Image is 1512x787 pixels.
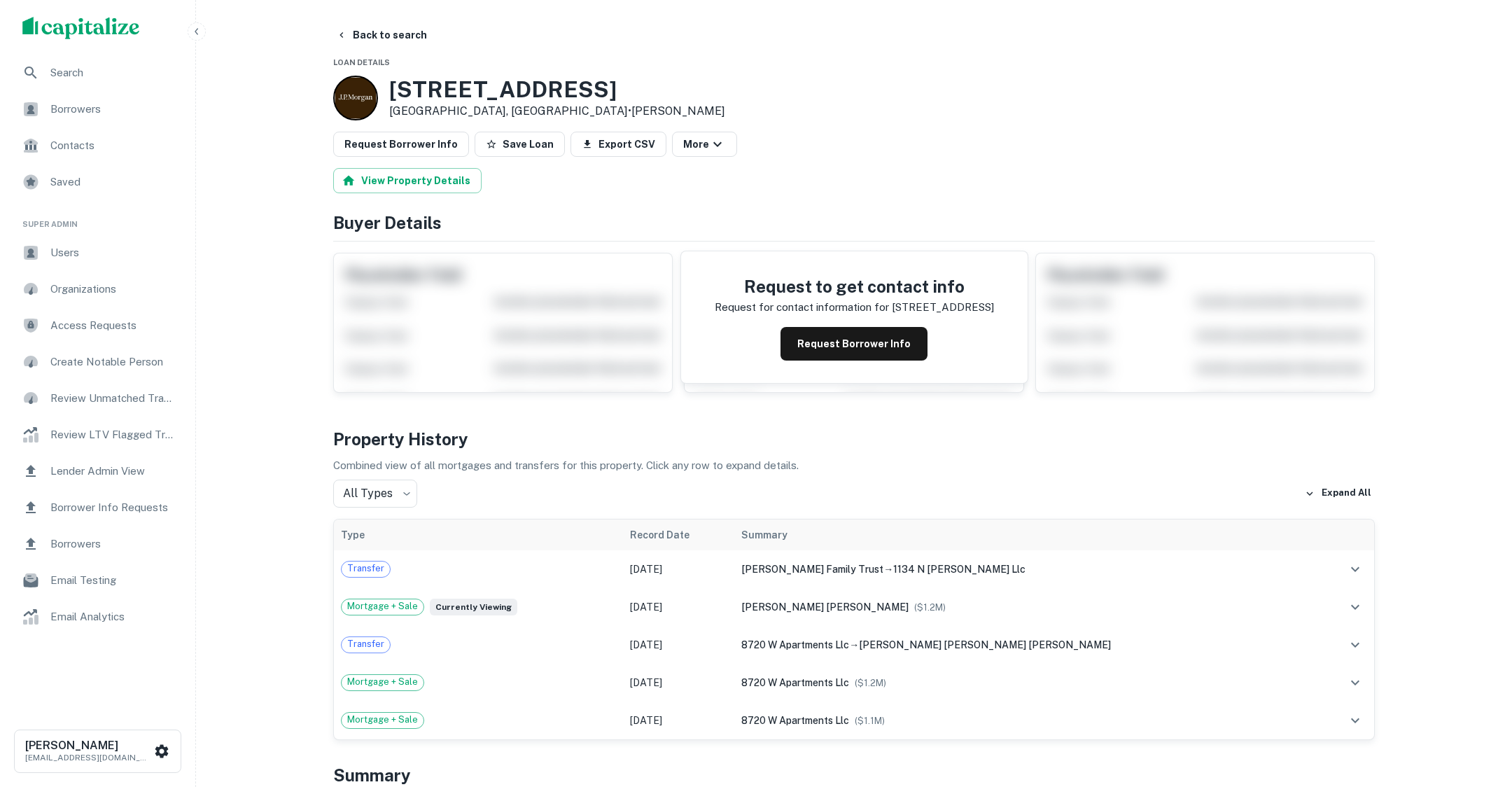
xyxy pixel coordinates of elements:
a: Search [11,56,184,90]
span: Mortgage + Sale [342,713,423,727]
td: [DATE] [623,702,734,739]
button: Expand All [1301,483,1375,504]
a: Email Analytics [11,600,184,634]
span: Email Testing [50,572,176,589]
div: All Types [333,480,417,508]
div: → [741,637,1310,653]
iframe: Chat Widget [1442,675,1512,742]
th: Summary [734,520,1317,550]
span: [PERSON_NAME] [PERSON_NAME] [741,601,909,613]
span: Access Requests [50,317,176,334]
span: 8720 w apartments llc [741,715,849,726]
button: Request Borrower Info [333,132,469,157]
a: [PERSON_NAME] [631,104,725,118]
button: expand row [1343,709,1367,732]
p: [STREET_ADDRESS] [892,299,994,316]
span: [PERSON_NAME] [PERSON_NAME] [PERSON_NAME] [859,639,1111,650]
a: Organizations [11,272,184,306]
p: [GEOGRAPHIC_DATA], [GEOGRAPHIC_DATA] • [389,103,725,120]
span: 1134 n [PERSON_NAME] llc [893,564,1025,575]
button: More [672,132,737,157]
span: 8720 w apartments llc [741,639,849,650]
button: expand row [1343,633,1367,657]
td: [DATE] [623,550,734,588]
a: Access Requests [11,309,184,342]
img: capitalize-logo.png [22,17,140,39]
span: Contacts [50,137,176,154]
button: View Property Details [333,168,482,193]
button: Back to search [330,22,433,48]
a: Borrower Info Requests [11,491,184,524]
p: [EMAIL_ADDRESS][DOMAIN_NAME] [25,751,151,764]
a: Create Notable Person [11,345,184,379]
span: Transfer [342,562,390,576]
div: → [741,562,1310,577]
span: [PERSON_NAME] family trust [741,564,883,575]
a: Saved [11,165,184,199]
span: ($ 1.2M ) [855,678,886,688]
h4: Property History [333,426,1375,452]
button: Request Borrower Info [780,327,927,361]
th: Type [334,520,623,550]
a: Users [11,236,184,270]
a: Lender Admin View [11,454,184,488]
td: [DATE] [623,588,734,626]
a: Contacts [11,129,184,162]
button: expand row [1343,557,1367,581]
span: Borrowers [50,101,176,118]
span: Search [50,64,176,81]
button: expand row [1343,671,1367,695]
td: [DATE] [623,626,734,664]
span: Loan Details [333,58,390,67]
a: Borrowers [11,92,184,126]
span: ($ 1.2M ) [914,602,946,613]
a: Email Testing [11,564,184,597]
span: Transfer [342,637,390,651]
span: Borrowers [50,536,176,552]
th: Record Date [623,520,734,550]
span: Borrower Info Requests [50,499,176,516]
button: expand row [1343,595,1367,619]
span: ($ 1.1M ) [855,716,885,726]
button: Save Loan [475,132,565,157]
a: Borrowers [11,527,184,561]
span: Mortgage + Sale [342,599,423,613]
a: Review Unmatched Transactions [11,382,184,415]
p: Request for contact information for [715,299,889,316]
h3: [STREET_ADDRESS] [389,76,725,103]
span: Saved [50,174,176,190]
button: Export CSV [570,132,666,157]
span: Lender Admin View [50,463,176,480]
h4: Request to get contact info [715,274,994,299]
span: Review LTV Flagged Transactions [50,426,176,443]
span: Email Analytics [50,608,176,625]
h4: Buyer Details [333,210,1375,235]
span: Organizations [50,281,176,298]
h6: [PERSON_NAME] [25,740,151,751]
td: [DATE] [623,664,734,702]
p: Combined view of all mortgages and transfers for this property. Click any row to expand details. [333,457,1375,474]
span: Create Notable Person [50,354,176,370]
button: [PERSON_NAME][EMAIL_ADDRESS][DOMAIN_NAME] [14,730,181,773]
a: Review LTV Flagged Transactions [11,418,184,452]
li: Super Admin [11,202,184,236]
span: Mortgage + Sale [342,675,423,689]
span: Review Unmatched Transactions [50,390,176,407]
span: Users [50,244,176,261]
